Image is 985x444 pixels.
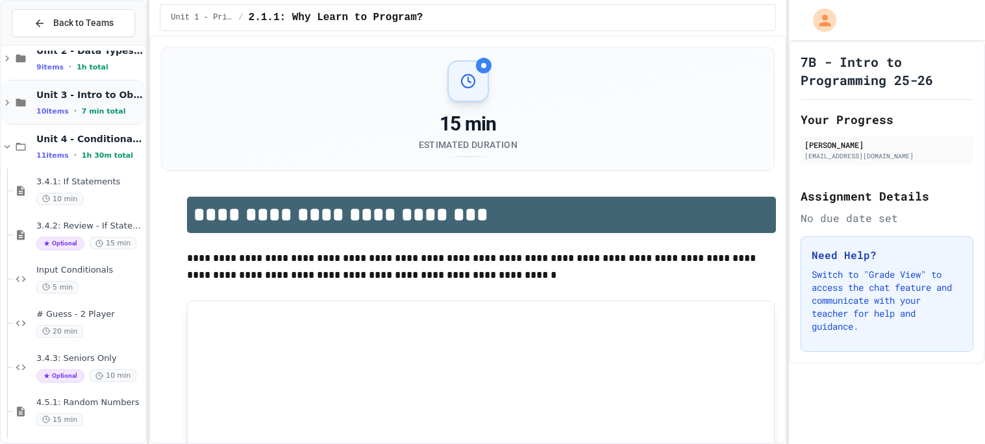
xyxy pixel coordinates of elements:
[801,110,973,129] h2: Your Progress
[171,12,233,23] span: Unit 1 - Print Statements
[74,150,77,160] span: •
[90,369,136,382] span: 10 min
[36,45,143,56] span: Unit 2 - Data Types, Variables, [DEMOGRAPHIC_DATA]
[36,369,84,382] span: Optional
[36,309,143,320] span: # Guess - 2 Player
[82,151,133,160] span: 1h 30m total
[36,413,83,426] span: 15 min
[804,151,969,161] div: [EMAIL_ADDRESS][DOMAIN_NAME]
[36,325,83,338] span: 20 min
[36,89,143,101] span: Unit 3 - Intro to Objects
[812,268,962,333] p: Switch to "Grade View" to access the chat feature and communicate with your teacher for help and ...
[36,107,69,116] span: 10 items
[799,5,840,35] div: My Account
[238,12,243,23] span: /
[36,221,143,232] span: 3.4.2: Review - If Statements
[82,107,126,116] span: 7 min total
[36,265,143,276] span: Input Conditionals
[53,16,114,30] span: Back to Teams
[36,63,64,71] span: 9 items
[36,133,143,145] span: Unit 4 - Conditionals and while Loops
[36,151,69,160] span: 11 items
[74,106,77,116] span: •
[812,247,962,263] h3: Need Help?
[419,112,517,136] div: 15 min
[419,138,517,151] div: Estimated Duration
[36,281,79,293] span: 5 min
[801,210,973,226] div: No due date set
[77,63,108,71] span: 1h total
[36,177,143,188] span: 3.4.1: If Statements
[36,397,143,408] span: 4.5.1: Random Numbers
[801,53,973,89] h1: 7B - Intro to Programming 25-26
[69,62,71,72] span: •
[36,353,143,364] span: 3.4.3: Seniors Only
[36,237,84,250] span: Optional
[36,193,83,205] span: 10 min
[90,237,136,249] span: 15 min
[249,10,423,25] span: 2.1.1: Why Learn to Program?
[804,139,969,151] div: [PERSON_NAME]
[801,187,973,205] h2: Assignment Details
[12,9,135,37] button: Back to Teams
